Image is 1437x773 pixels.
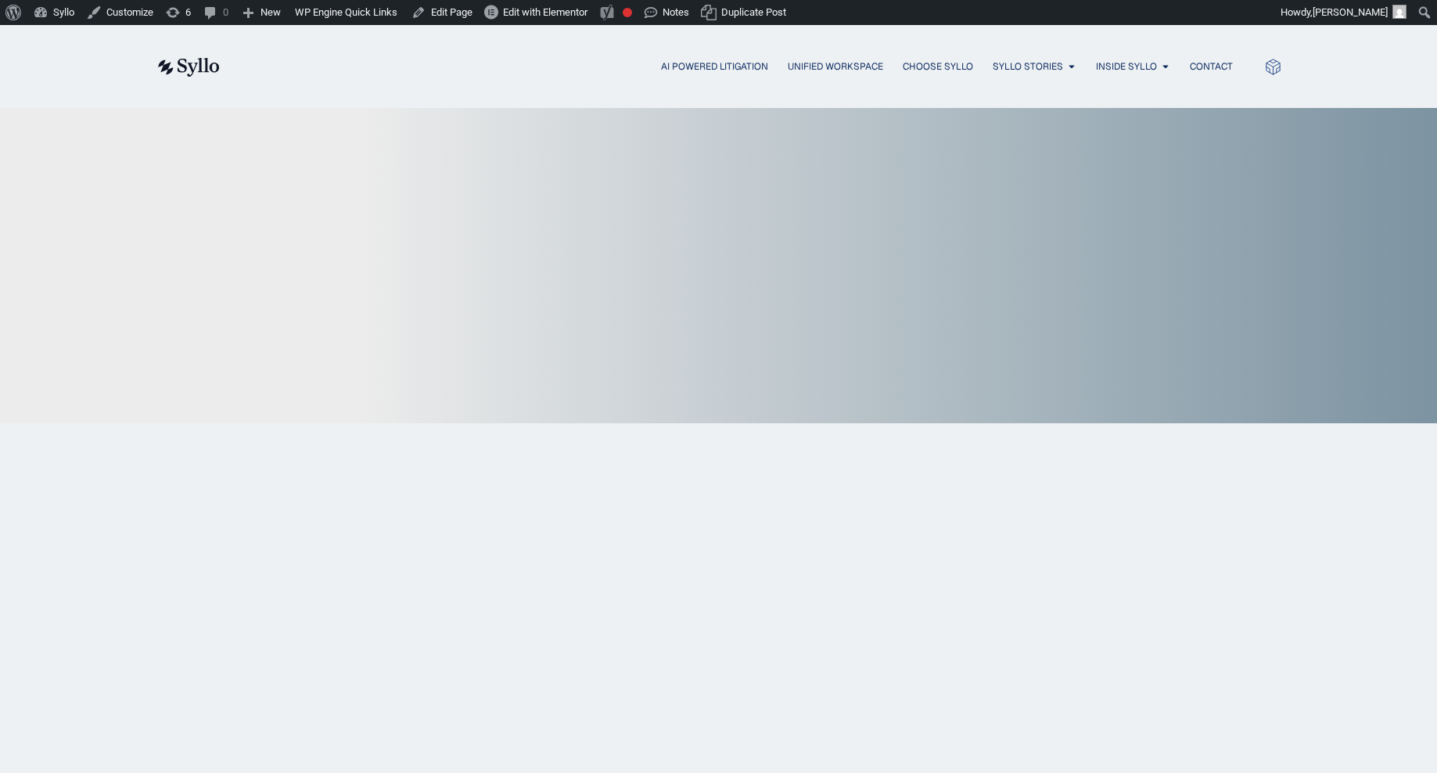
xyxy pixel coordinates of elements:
[788,59,883,74] a: Unified Workspace
[251,59,1233,74] div: Menu Toggle
[251,59,1233,74] nav: Menu
[1313,6,1388,18] span: [PERSON_NAME]
[993,59,1063,74] a: Syllo Stories
[156,58,220,77] img: syllo
[661,59,768,74] a: AI Powered Litigation
[903,59,973,74] a: Choose Syllo
[1096,59,1157,74] a: Inside Syllo
[1190,59,1233,74] a: Contact
[503,6,587,18] span: Edit with Elementor
[623,8,632,17] div: Focus keyphrase not set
